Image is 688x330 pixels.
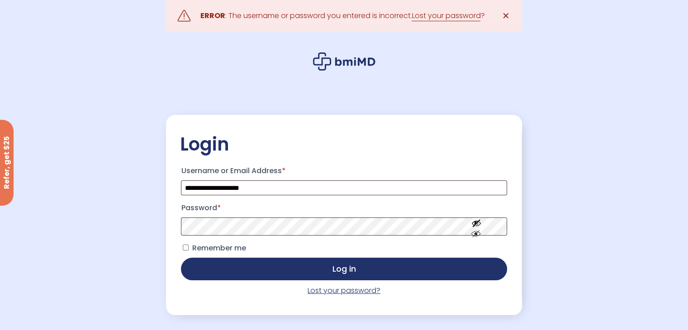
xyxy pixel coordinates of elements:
strong: ERROR [200,10,225,21]
button: Show password [451,211,502,242]
a: Lost your password? [308,285,380,296]
input: Remember me [183,245,189,250]
label: Password [181,201,507,215]
h2: Login [180,133,508,156]
a: Lost your password [412,10,480,21]
span: Remember me [192,243,246,253]
span: ✕ [502,9,510,22]
button: Log in [181,258,507,280]
a: ✕ [497,7,515,25]
div: : The username or password you entered is incorrect. ? [200,9,484,22]
label: Username or Email Address [181,164,507,178]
